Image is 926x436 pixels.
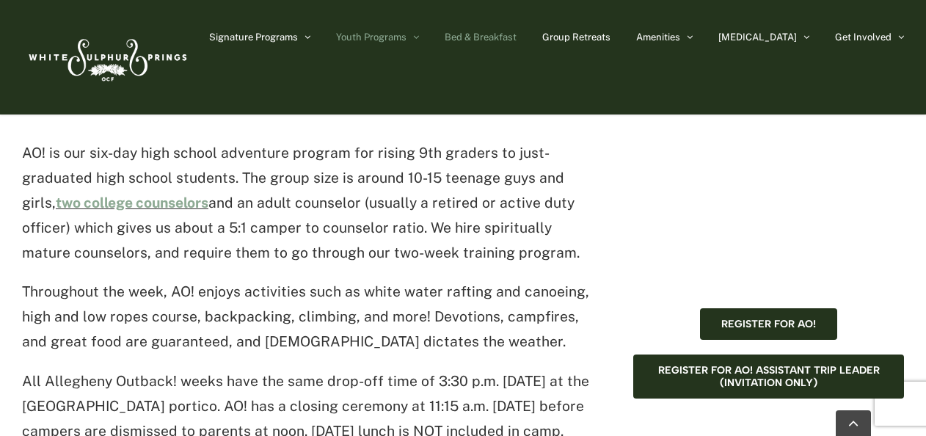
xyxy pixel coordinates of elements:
span: Youth Programs [336,32,407,42]
span: Group Retreats [542,32,610,42]
span: [MEDICAL_DATA] [718,32,797,42]
p: AO! is our six-day high school adventure program for rising 9th graders to just-graduated high sc... [22,141,592,265]
p: Throughout the week, AO! enjoys activities such as white water rafting and canoeing, high and low... [22,280,592,354]
span: Register for AO! [721,318,816,330]
a: Register for AO! [700,308,837,340]
span: Amenities [636,32,680,42]
img: White Sulphur Springs Logo [22,23,191,92]
span: Signature Programs [209,32,298,42]
a: Register for AO! Assistant Trip Leader (Invitation only) [633,355,904,399]
span: Register for AO! Assistant Trip Leader (Invitation only) [655,364,883,389]
span: Bed & Breakfast [445,32,517,42]
a: two college counselors [56,195,208,211]
iframe: Official Allegheny Outback! (AO!) Promo | White Sulphur Springs [633,131,904,293]
span: Get Involved [835,32,892,42]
